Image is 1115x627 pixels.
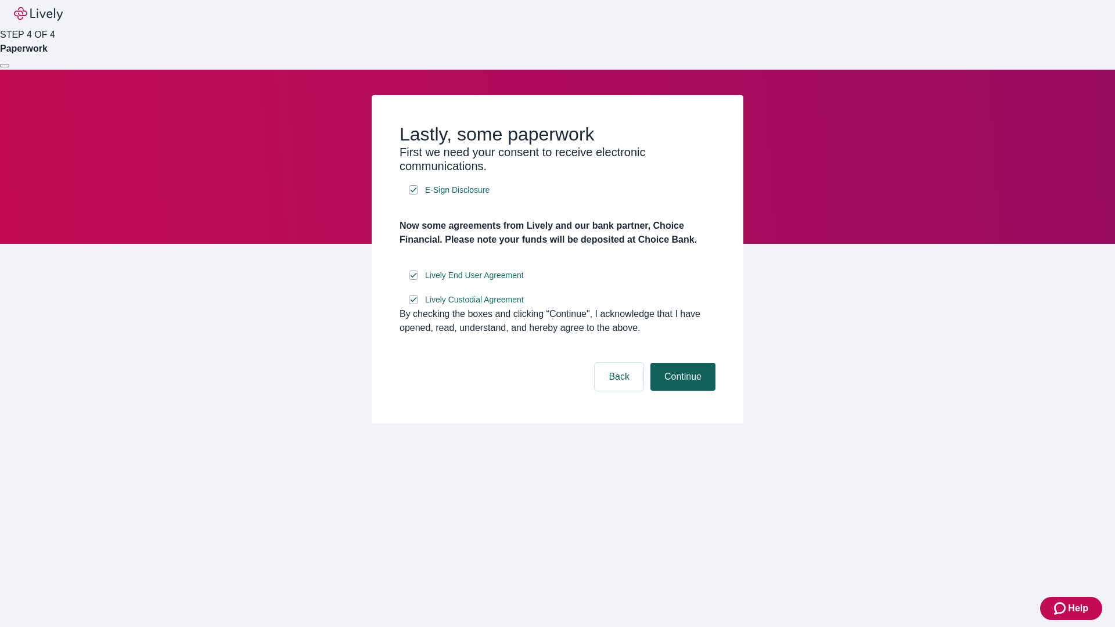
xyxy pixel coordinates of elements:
div: By checking the boxes and clicking “Continue", I acknowledge that I have opened, read, understand... [400,307,715,335]
img: Lively [14,7,63,21]
button: Back [595,363,643,391]
a: e-sign disclosure document [423,268,526,283]
span: Lively Custodial Agreement [425,294,524,306]
span: E-Sign Disclosure [425,184,490,196]
a: e-sign disclosure document [423,183,492,197]
button: Continue [650,363,715,391]
svg: Zendesk support icon [1054,601,1068,615]
h2: Lastly, some paperwork [400,123,715,145]
h4: Now some agreements from Lively and our bank partner, Choice Financial. Please note your funds wi... [400,219,715,247]
button: Zendesk support iconHelp [1040,597,1102,620]
span: Lively End User Agreement [425,269,524,282]
span: Help [1068,601,1088,615]
h3: First we need your consent to receive electronic communications. [400,145,715,173]
a: e-sign disclosure document [423,293,526,307]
